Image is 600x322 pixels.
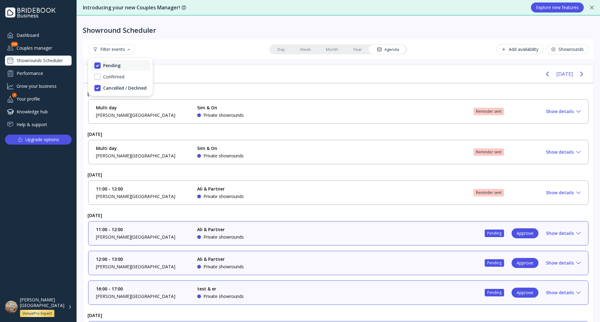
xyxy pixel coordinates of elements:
div: Pending [103,63,121,68]
div: Agenda [377,47,399,52]
div: Show details [546,231,581,236]
button: Approve [512,228,538,238]
div: Pending [487,231,502,236]
div: Show details [546,260,581,265]
div: test & er [197,286,244,292]
div: Show details [546,109,581,114]
div: Reminder sent [476,150,502,155]
div: Cancelled / Declined [103,85,147,91]
div: [DATE] [83,210,593,221]
a: Couples manager249 [5,43,72,53]
div: [PERSON_NAME][GEOGRAPHIC_DATA] [96,264,190,270]
button: Approve [512,258,538,268]
button: Next page [575,68,588,80]
div: Private showrounds [203,234,244,240]
div: 11:00 - 12:00 [96,226,190,233]
div: [DATE] [83,310,593,321]
iframe: Chat Widget [569,292,600,322]
button: Upgrade options [5,135,72,145]
div: [PERSON_NAME][GEOGRAPHIC_DATA] [96,293,190,300]
div: Pending [487,260,502,265]
button: Show details [546,147,581,157]
div: Approve [517,260,533,265]
button: Approve [512,288,538,298]
a: Help & support [5,119,72,130]
a: Knowledge hub [5,107,72,117]
div: Reminder sent [476,109,502,114]
div: Approve [517,231,533,236]
div: Ali & Partner [197,256,244,262]
div: Ali & Partner [197,226,244,233]
div: [PERSON_NAME][GEOGRAPHIC_DATA] [96,234,190,240]
div: Showrounds [551,47,584,52]
div: Approve [517,290,533,295]
button: Show details [546,288,581,298]
div: [PERSON_NAME][GEOGRAPHIC_DATA] [96,193,190,200]
div: [DATE] [83,88,593,99]
div: VenuePro Expert [22,311,52,316]
div: [PERSON_NAME][GEOGRAPHIC_DATA] [96,112,190,118]
div: 249 [11,42,18,47]
button: Showrounds [546,44,589,54]
div: Reminder sent [476,190,502,195]
div: Sim & On [197,105,244,111]
div: Add availability [501,47,538,52]
div: [PERSON_NAME][GEOGRAPHIC_DATA] [96,153,190,159]
a: Year [346,45,369,54]
div: Show details [546,290,581,295]
div: Show details [546,150,581,155]
div: Multi day [96,105,190,111]
button: Filter events [88,44,135,54]
a: Performance [5,68,72,78]
div: Private showrounds [203,193,244,200]
button: Show details [546,258,581,268]
div: [PERSON_NAME][GEOGRAPHIC_DATA] [20,297,64,308]
div: Showround Scheduler [83,26,156,34]
div: Your profile [5,94,72,104]
a: Showrounds Scheduler [5,56,72,66]
div: Introducing your new Couples Manager! 😍 [83,4,525,11]
div: [DATE] [83,169,593,180]
a: Grow your business [5,81,72,91]
button: Previous page [541,68,554,80]
img: dpr=1,fit=cover,g=face,w=48,h=48 [5,301,17,313]
div: Filter events [93,47,130,52]
div: 16:00 - 17:00 [96,286,190,292]
div: Couples manager [5,43,72,53]
a: Month [318,45,346,54]
a: Dashboard [5,30,72,40]
button: [DATE] [556,68,573,80]
div: [DATE] [83,129,593,140]
button: Show details [546,228,581,238]
button: Explore new features [531,2,584,12]
div: Private showrounds [203,112,244,118]
div: Private showrounds [203,153,244,159]
a: Your profile1 [5,94,72,104]
div: Upgrade options [25,135,59,144]
div: 1 [12,93,17,97]
div: Sim & On [197,145,244,151]
div: 11:00 - 12:00 [96,186,190,192]
button: Add availability [496,44,543,54]
div: Pending [487,290,502,295]
div: Ali & Partner [197,186,244,192]
div: Show details [546,190,581,195]
div: Multi day [96,145,190,151]
a: Day [270,45,292,54]
button: Show details [546,188,581,198]
div: Explore new features [536,5,579,10]
button: Show details [546,107,581,116]
div: Private showrounds [203,264,244,270]
div: Private showrounds [203,293,244,300]
a: Week [292,45,318,54]
div: Confirmed [103,74,124,80]
div: 12:00 - 13:00 [96,256,190,262]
